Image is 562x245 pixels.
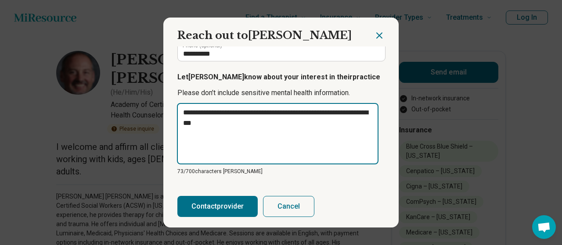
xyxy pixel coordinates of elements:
[183,43,222,48] label: Phone (optional)
[177,167,385,175] p: 73/ 700 characters [PERSON_NAME]
[177,88,385,98] p: Please don’t include sensitive mental health information.
[374,30,385,41] button: Close dialog
[177,72,385,82] p: Let [PERSON_NAME] know about your interest in their practice
[177,196,258,217] button: Contactprovider
[177,29,352,42] span: Reach out to [PERSON_NAME]
[263,196,314,217] button: Cancel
